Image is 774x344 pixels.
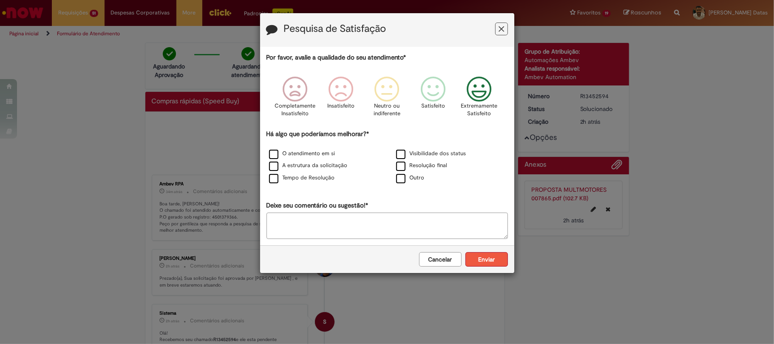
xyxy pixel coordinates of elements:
div: Completamente Insatisfeito [273,70,317,128]
p: Insatisfeito [327,102,354,110]
label: A estrutura da solicitação [269,162,348,170]
label: Por favor, avalie a qualidade do seu atendimento* [267,53,406,62]
div: Satisfeito [411,70,455,128]
div: Extremamente Satisfeito [457,70,501,128]
button: Enviar [465,252,508,267]
label: Resolução final [396,162,448,170]
label: Visibilidade dos status [396,150,466,158]
label: Tempo de Resolução [269,174,335,182]
div: Há algo que poderíamos melhorar?* [267,130,508,185]
label: Outro [396,174,425,182]
p: Neutro ou indiferente [371,102,402,118]
p: Satisfeito [421,102,445,110]
p: Completamente Insatisfeito [275,102,315,118]
button: Cancelar [419,252,462,267]
div: Neutro ou indiferente [365,70,408,128]
div: Insatisfeito [319,70,363,128]
p: Extremamente Satisfeito [461,102,497,118]
label: Pesquisa de Satisfação [284,23,386,34]
label: O atendimento em si [269,150,335,158]
label: Deixe seu comentário ou sugestão!* [267,201,369,210]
